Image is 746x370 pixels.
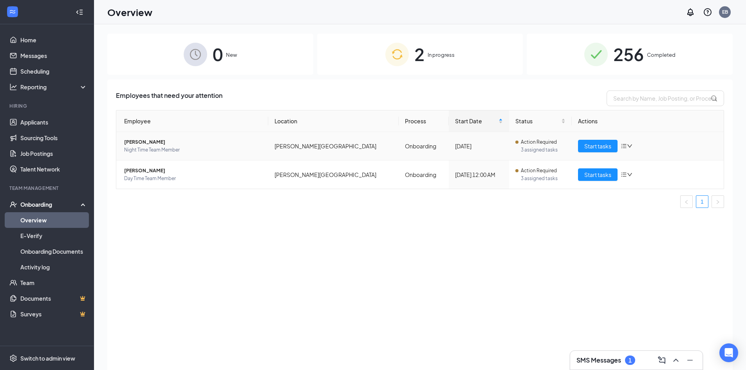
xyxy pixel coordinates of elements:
[20,48,87,63] a: Messages
[20,63,87,79] a: Scheduling
[20,212,87,228] a: Overview
[647,51,676,59] span: Completed
[686,7,695,17] svg: Notifications
[576,356,621,365] h3: SMS Messages
[9,103,86,109] div: Hiring
[722,9,728,15] div: EB
[20,146,87,161] a: Job Postings
[607,90,724,106] input: Search by Name, Job Posting, or Process
[670,354,682,366] button: ChevronUp
[9,8,16,16] svg: WorkstreamLogo
[521,167,557,175] span: Action Required
[584,142,611,150] span: Start tasks
[712,195,724,208] li: Next Page
[521,146,565,154] span: 3 assigned tasks
[578,168,618,181] button: Start tasks
[399,132,449,161] td: Onboarding
[680,195,693,208] button: left
[621,171,627,178] span: bars
[226,51,237,59] span: New
[116,110,268,132] th: Employee
[455,142,503,150] div: [DATE]
[213,41,223,68] span: 0
[627,172,632,177] span: down
[76,8,83,16] svg: Collapse
[656,354,668,366] button: ComposeMessage
[9,83,17,91] svg: Analysis
[515,117,560,125] span: Status
[455,117,497,125] span: Start Date
[20,161,87,177] a: Talent Network
[572,110,724,132] th: Actions
[20,130,87,146] a: Sourcing Tools
[20,114,87,130] a: Applicants
[719,343,738,362] div: Open Intercom Messenger
[124,167,262,175] span: [PERSON_NAME]
[124,138,262,146] span: [PERSON_NAME]
[124,175,262,182] span: Day Time Team Member
[627,143,632,149] span: down
[268,161,399,189] td: [PERSON_NAME][GEOGRAPHIC_DATA]
[107,5,152,19] h1: Overview
[116,90,222,106] span: Employees that need your attention
[712,195,724,208] button: right
[684,200,689,204] span: left
[680,195,693,208] li: Previous Page
[584,170,611,179] span: Start tasks
[20,228,87,244] a: E-Verify
[621,143,627,149] span: bars
[268,132,399,161] td: [PERSON_NAME][GEOGRAPHIC_DATA]
[696,195,708,208] li: 1
[613,41,644,68] span: 256
[268,110,399,132] th: Location
[9,185,86,191] div: Team Management
[703,7,712,17] svg: QuestionInfo
[20,244,87,259] a: Onboarding Documents
[671,356,681,365] svg: ChevronUp
[685,356,695,365] svg: Minimize
[629,357,632,364] div: 1
[414,41,424,68] span: 2
[20,200,81,208] div: Onboarding
[20,83,88,91] div: Reporting
[715,200,720,204] span: right
[124,146,262,154] span: Night Time Team Member
[684,354,696,366] button: Minimize
[20,354,75,362] div: Switch to admin view
[521,175,565,182] span: 3 assigned tasks
[578,140,618,152] button: Start tasks
[9,200,17,208] svg: UserCheck
[428,51,455,59] span: In progress
[20,291,87,306] a: DocumentsCrown
[509,110,572,132] th: Status
[521,138,557,146] span: Action Required
[20,275,87,291] a: Team
[399,161,449,189] td: Onboarding
[399,110,449,132] th: Process
[9,354,17,362] svg: Settings
[657,356,667,365] svg: ComposeMessage
[20,306,87,322] a: SurveysCrown
[455,170,503,179] div: [DATE] 12:00 AM
[20,32,87,48] a: Home
[696,196,708,208] a: 1
[20,259,87,275] a: Activity log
